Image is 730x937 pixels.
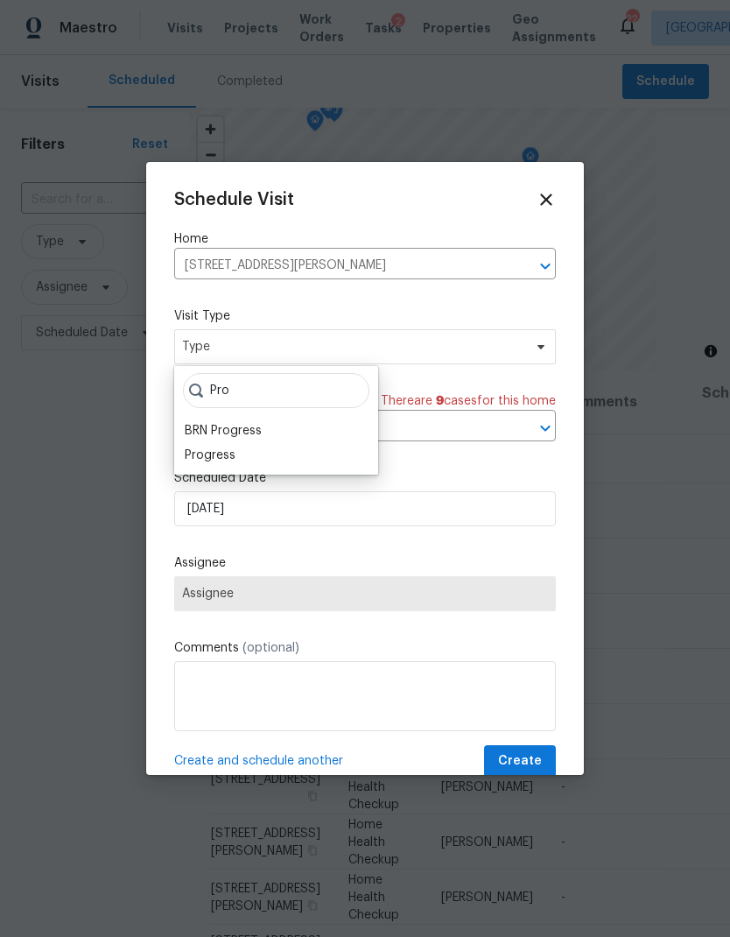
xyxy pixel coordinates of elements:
div: Progress [185,447,235,464]
label: Scheduled Date [174,469,556,487]
span: Type [182,338,523,356]
input: M/D/YYYY [174,491,556,526]
label: Assignee [174,554,556,572]
span: There are case s for this home [381,392,556,410]
span: (optional) [242,642,299,654]
label: Visit Type [174,307,556,325]
span: Create and schedule another [174,752,343,770]
button: Open [533,254,558,278]
span: Assignee [182,587,548,601]
span: 9 [436,395,444,407]
button: Open [533,416,558,440]
span: Schedule Visit [174,191,294,208]
input: Enter in an address [174,252,507,279]
div: BRN Progress [185,422,262,440]
button: Create [484,745,556,778]
label: Comments [174,639,556,657]
label: Home [174,230,556,248]
span: Create [498,750,542,772]
span: Close [537,190,556,209]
